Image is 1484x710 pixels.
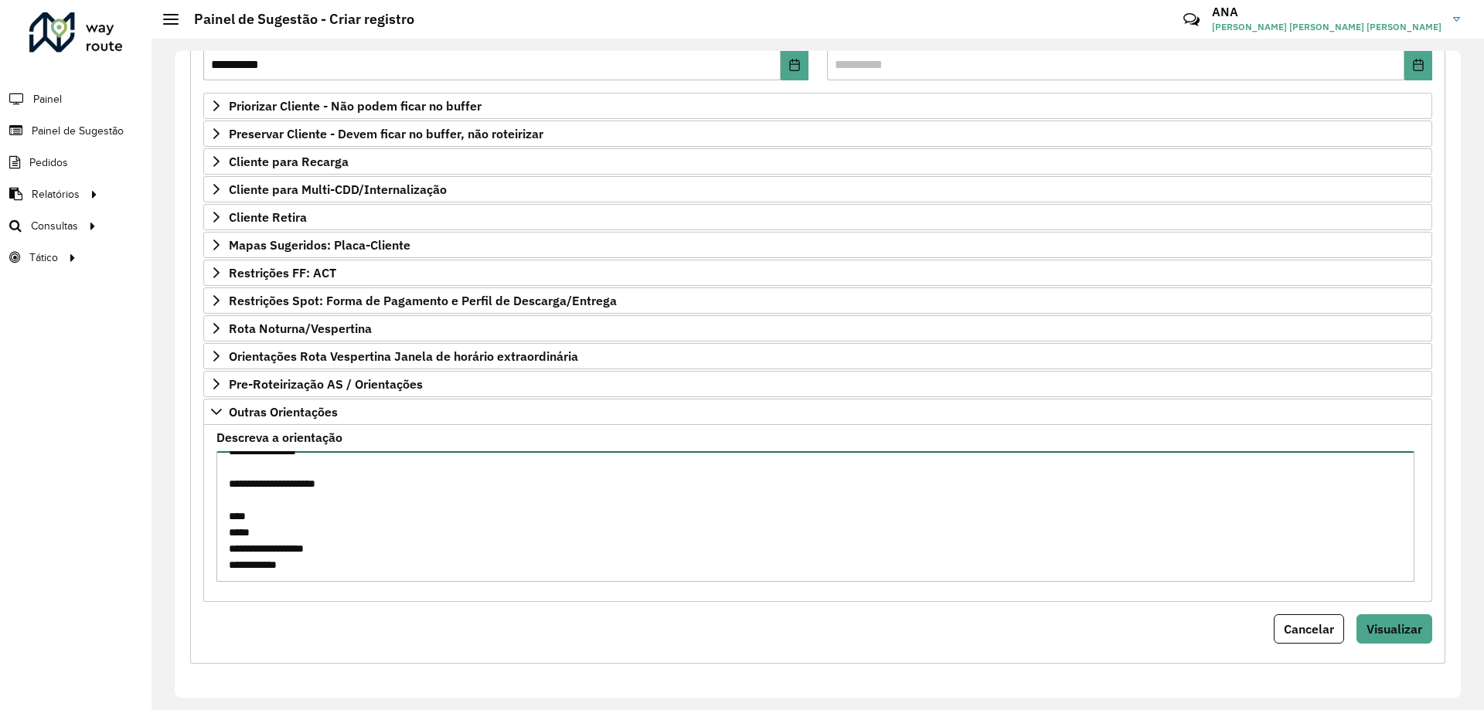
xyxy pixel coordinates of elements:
[229,183,447,195] span: Cliente para Multi-CDD/Internalização
[203,315,1432,341] a: Rota Noturna/Vespertina
[229,350,578,362] span: Orientações Rota Vespertina Janela de horário extraordinária
[229,100,482,112] span: Priorizar Cliente - Não podem ficar no buffer
[781,49,808,80] button: Choose Date
[29,155,68,171] span: Pedidos
[229,322,372,335] span: Rota Noturna/Vespertina
[203,371,1432,397] a: Pre-Roteirização AS / Orientações
[229,155,349,168] span: Cliente para Recarga
[229,406,338,418] span: Outras Orientações
[229,378,423,390] span: Pre-Roteirização AS / Orientações
[33,91,62,107] span: Painel
[229,294,617,307] span: Restrições Spot: Forma de Pagamento e Perfil de Descarga/Entrega
[29,250,58,266] span: Tático
[229,211,307,223] span: Cliente Retira
[203,232,1432,258] a: Mapas Sugeridos: Placa-Cliente
[229,267,336,279] span: Restrições FF: ACT
[1284,621,1334,637] span: Cancelar
[32,123,124,139] span: Painel de Sugestão
[1367,621,1422,637] span: Visualizar
[32,186,80,202] span: Relatórios
[203,176,1432,202] a: Cliente para Multi-CDD/Internalização
[229,127,543,140] span: Preservar Cliente - Devem ficar no buffer, não roteirizar
[31,218,78,234] span: Consultas
[203,260,1432,286] a: Restrições FF: ACT
[203,204,1432,230] a: Cliente Retira
[1212,20,1441,34] span: [PERSON_NAME] [PERSON_NAME] [PERSON_NAME]
[229,239,410,251] span: Mapas Sugeridos: Placa-Cliente
[1274,614,1344,644] button: Cancelar
[203,343,1432,369] a: Orientações Rota Vespertina Janela de horário extraordinária
[179,11,414,28] h2: Painel de Sugestão - Criar registro
[1175,3,1208,36] a: Contato Rápido
[1356,614,1432,644] button: Visualizar
[216,428,342,447] label: Descreva a orientação
[203,93,1432,119] a: Priorizar Cliente - Não podem ficar no buffer
[1404,49,1432,80] button: Choose Date
[203,399,1432,425] a: Outras Orientações
[203,121,1432,147] a: Preservar Cliente - Devem ficar no buffer, não roteirizar
[203,425,1432,602] div: Outras Orientações
[203,148,1432,175] a: Cliente para Recarga
[203,287,1432,314] a: Restrições Spot: Forma de Pagamento e Perfil de Descarga/Entrega
[1212,5,1441,19] h3: ANA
